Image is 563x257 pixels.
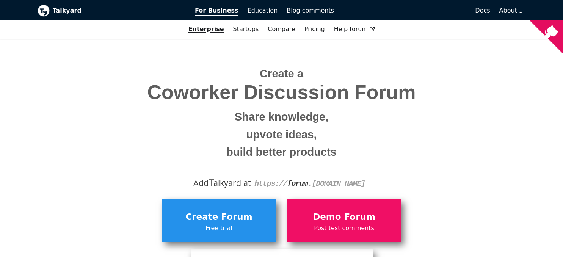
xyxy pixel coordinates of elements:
div: Add alkyard at [43,177,520,190]
a: Compare [268,25,295,33]
span: Create Forum [166,210,272,224]
span: For Business [195,7,238,16]
a: Blog comments [282,4,339,17]
a: Talkyard logoTalkyard [38,5,185,17]
a: Create ForumFree trial [162,199,276,241]
span: Free trial [166,223,272,233]
a: About [499,7,521,14]
strong: forum [287,179,308,188]
a: Startups [229,23,263,36]
span: T [209,176,214,189]
span: Help forum [334,25,375,33]
a: Help forum [329,23,380,36]
img: Talkyard logo [38,5,50,17]
code: https:// . [DOMAIN_NAME] [254,179,365,188]
span: Education [248,7,278,14]
a: Education [243,4,282,17]
a: For Business [190,4,243,17]
span: Create a [260,67,303,80]
span: Demo Forum [291,210,397,224]
small: build better products [43,143,520,161]
small: Share knowledge, [43,108,520,126]
span: Docs [475,7,490,14]
span: Post test comments [291,223,397,233]
a: Docs [339,4,495,17]
b: Talkyard [53,6,185,16]
span: Coworker Discussion Forum [43,81,520,103]
a: Pricing [300,23,329,36]
a: Enterprise [184,23,229,36]
a: Demo ForumPost test comments [287,199,401,241]
small: upvote ideas, [43,126,520,144]
span: Blog comments [287,7,334,14]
